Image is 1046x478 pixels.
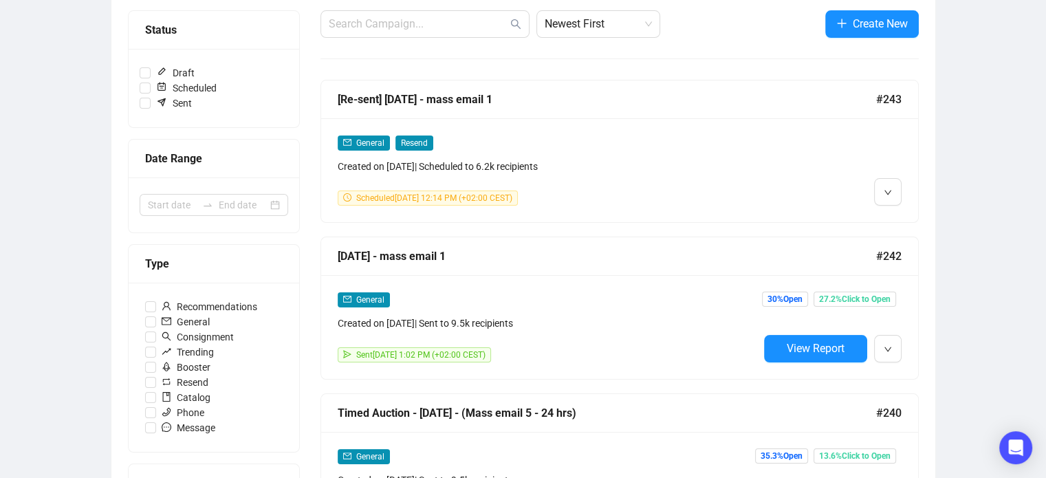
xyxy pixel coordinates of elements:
[343,452,351,460] span: mail
[343,295,351,303] span: mail
[162,316,171,326] span: mail
[395,135,433,151] span: Resend
[999,431,1032,464] div: Open Intercom Messenger
[162,347,171,356] span: rise
[162,422,171,432] span: message
[343,193,351,202] span: clock-circle
[836,18,847,29] span: plus
[825,10,919,38] button: Create New
[156,299,263,314] span: Recommendations
[876,248,902,265] span: #242
[764,335,867,362] button: View Report
[356,138,384,148] span: General
[338,248,876,265] div: [DATE] - mass email 1
[787,342,845,355] span: View Report
[338,91,876,108] div: [Re-sent] [DATE] - mass email 1
[145,21,283,39] div: Status
[356,295,384,305] span: General
[876,404,902,422] span: #240
[510,19,521,30] span: search
[356,350,486,360] span: Sent [DATE] 1:02 PM (+02:00 CEST)
[202,199,213,210] span: swap-right
[545,11,652,37] span: Newest First
[162,377,171,387] span: retweet
[156,405,210,420] span: Phone
[356,452,384,461] span: General
[162,301,171,311] span: user
[338,316,759,331] div: Created on [DATE] | Sent to 9.5k recipients
[148,197,197,213] input: Start date
[156,345,219,360] span: Trending
[162,392,171,402] span: book
[156,314,215,329] span: General
[151,96,197,111] span: Sent
[162,407,171,417] span: phone
[151,65,200,80] span: Draft
[219,197,268,213] input: End date
[156,420,221,435] span: Message
[876,91,902,108] span: #243
[320,237,919,380] a: [DATE] - mass email 1#242mailGeneralCreated on [DATE]| Sent to 9.5k recipientssendSent[DATE] 1:02...
[156,329,239,345] span: Consignment
[162,362,171,371] span: rocket
[145,150,283,167] div: Date Range
[814,448,896,464] span: 13.6% Click to Open
[156,360,216,375] span: Booster
[145,255,283,272] div: Type
[884,345,892,354] span: down
[343,138,351,146] span: mail
[343,350,351,358] span: send
[762,292,808,307] span: 30% Open
[853,15,908,32] span: Create New
[320,80,919,223] a: [Re-sent] [DATE] - mass email 1#243mailGeneralResendCreated on [DATE]| Scheduled to 6.2k recipien...
[356,193,512,203] span: Scheduled [DATE] 12:14 PM (+02:00 CEST)
[814,292,896,307] span: 27.2% Click to Open
[156,390,216,405] span: Catalog
[329,16,508,32] input: Search Campaign...
[202,199,213,210] span: to
[884,188,892,197] span: down
[162,332,171,341] span: search
[151,80,222,96] span: Scheduled
[156,375,214,390] span: Resend
[338,159,759,174] div: Created on [DATE] | Scheduled to 6.2k recipients
[338,404,876,422] div: Timed Auction - [DATE] - (Mass email 5 - 24 hrs)
[755,448,808,464] span: 35.3% Open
